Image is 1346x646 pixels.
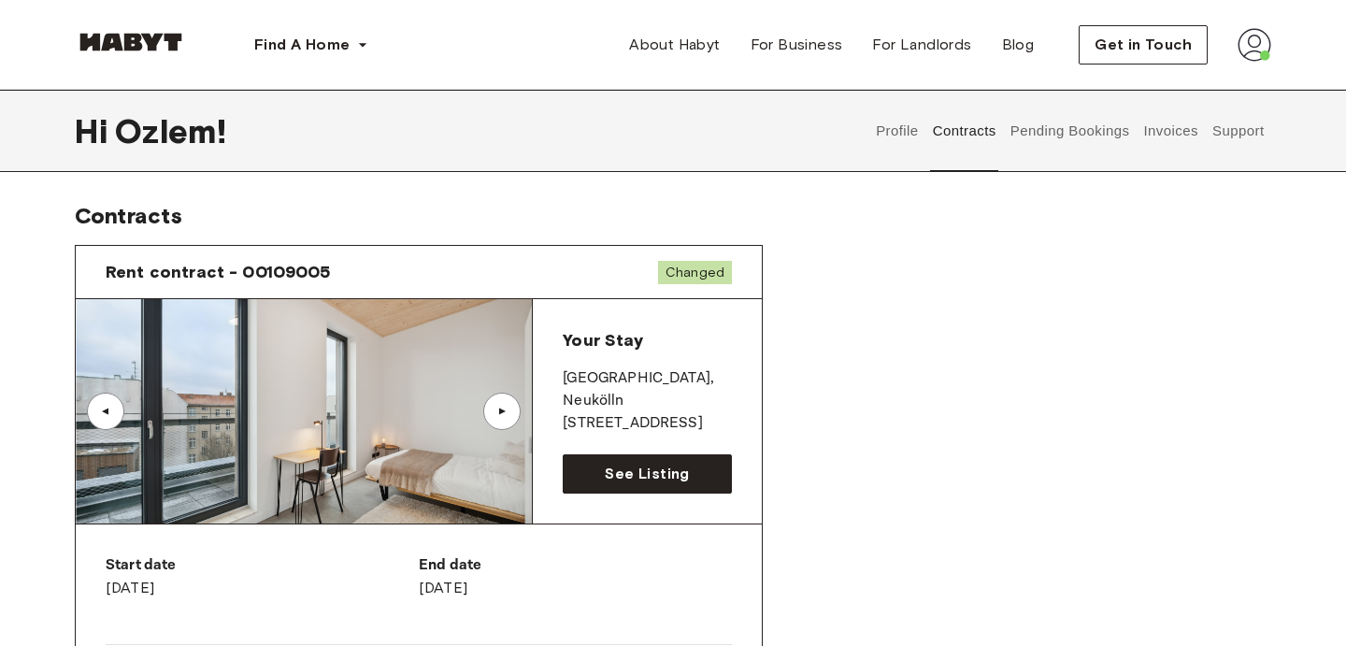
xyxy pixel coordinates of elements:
[254,34,350,56] span: Find A Home
[874,90,922,172] button: Profile
[419,554,732,599] div: [DATE]
[1002,34,1035,56] span: Blog
[751,34,843,56] span: For Business
[614,26,735,64] a: About Habyt
[563,367,732,412] p: [GEOGRAPHIC_DATA] , Neukölln
[1079,25,1208,65] button: Get in Touch
[658,261,732,284] span: Changed
[75,111,115,151] span: Hi
[1008,90,1132,172] button: Pending Bookings
[987,26,1050,64] a: Blog
[106,554,419,599] div: [DATE]
[493,406,511,417] div: ▲
[1095,34,1192,56] span: Get in Touch
[1141,90,1200,172] button: Invoices
[75,202,182,229] span: Contracts
[872,34,971,56] span: For Landlords
[563,330,642,351] span: Your Stay
[106,261,331,283] span: Rent contract - 00109005
[736,26,858,64] a: For Business
[563,412,732,435] p: [STREET_ADDRESS]
[1210,90,1267,172] button: Support
[77,299,533,524] img: Image of the room
[96,406,115,417] div: ▲
[115,111,226,151] span: Ozlem !
[1238,28,1271,62] img: avatar
[869,90,1271,172] div: user profile tabs
[629,34,720,56] span: About Habyt
[75,33,187,51] img: Habyt
[419,554,732,577] p: End date
[239,26,383,64] button: Find A Home
[605,463,689,485] span: See Listing
[106,554,419,577] p: Start date
[930,90,998,172] button: Contracts
[857,26,986,64] a: For Landlords
[563,454,732,494] a: See Listing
